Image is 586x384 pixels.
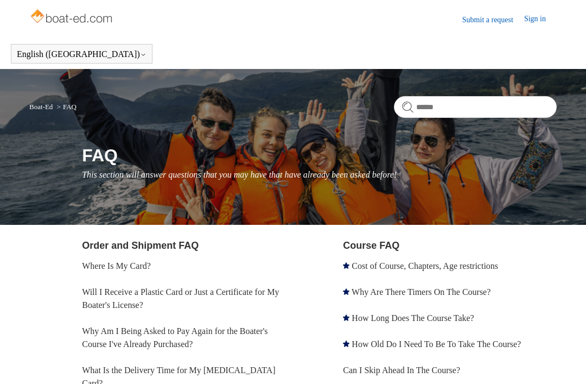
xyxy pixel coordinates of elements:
a: Order and Shipment FAQ [82,240,199,251]
a: Will I Receive a Plastic Card or Just a Certificate for My Boater's License? [82,287,279,310]
a: Why Are There Timers On The Course? [352,287,491,297]
svg: Promoted article [343,262,349,269]
img: Boat-Ed Help Center home page [29,7,116,28]
a: How Long Does The Course Take? [352,313,474,323]
li: Boat-Ed [29,103,55,111]
h1: FAQ [82,142,557,168]
a: Boat-Ed [29,103,53,111]
a: Submit a request [462,14,524,26]
a: Can I Skip Ahead In The Course? [343,366,460,375]
a: Why Am I Being Asked to Pay Again for the Boater's Course I've Already Purchased? [82,326,267,349]
input: Search [394,96,557,118]
a: Sign in [524,13,557,26]
a: How Old Do I Need To Be To Take The Course? [352,339,521,349]
a: Where Is My Card? [82,261,151,270]
li: FAQ [55,103,77,111]
svg: Promoted article [343,288,349,295]
svg: Promoted article [343,314,349,321]
div: Live chat [550,348,578,376]
p: This section will answer questions that you may have that have already been asked before! [82,168,557,181]
svg: Promoted article [343,341,349,347]
a: Course FAQ [343,240,399,251]
button: English ([GEOGRAPHIC_DATA]) [17,49,146,59]
a: Cost of Course, Chapters, Age restrictions [352,261,498,270]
